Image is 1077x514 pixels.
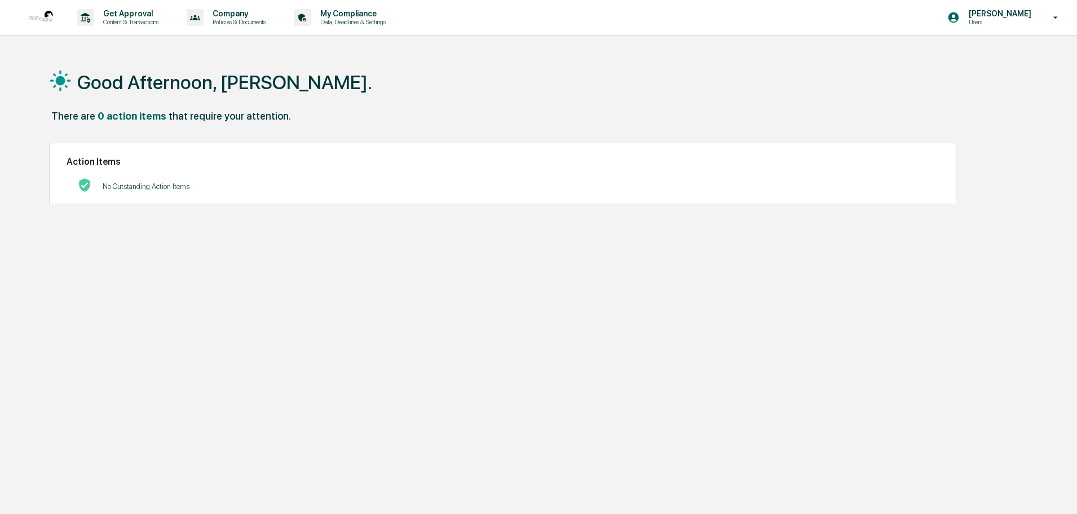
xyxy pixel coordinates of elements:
[960,9,1037,18] p: [PERSON_NAME]
[27,4,54,31] img: logo
[94,9,164,18] p: Get Approval
[311,9,391,18] p: My Compliance
[78,178,91,192] img: No Actions logo
[94,18,164,26] p: Content & Transactions
[77,71,372,94] h1: Good Afternoon, [PERSON_NAME].
[98,110,166,122] div: 0 action items
[204,18,271,26] p: Policies & Documents
[51,110,95,122] div: There are
[103,182,189,191] p: No Outstanding Action Items
[169,110,291,122] div: that require your attention.
[311,18,391,26] p: Data, Deadlines & Settings
[67,156,939,167] h2: Action Items
[204,9,271,18] p: Company
[960,18,1037,26] p: Users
